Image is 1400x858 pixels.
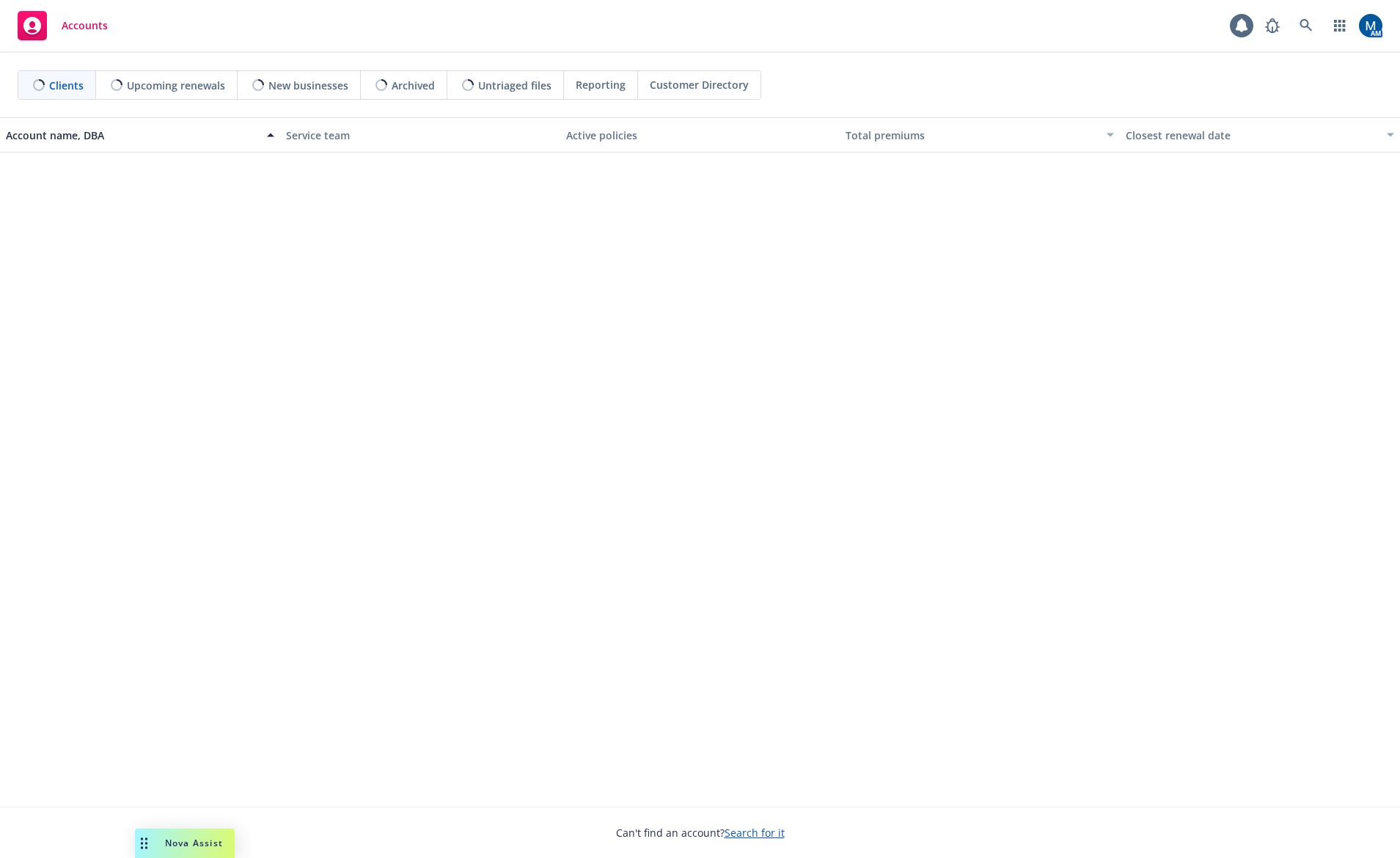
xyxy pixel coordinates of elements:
[49,78,84,93] span: Clients
[840,117,1120,153] button: Total premiums
[127,78,225,93] span: Upcoming renewals
[12,5,114,46] a: Accounts
[1291,11,1321,40] a: Search
[650,77,749,92] span: Customer Directory
[6,128,258,143] div: Account name, DBA
[1126,128,1378,143] div: Closest renewal date
[392,78,435,93] span: Archived
[478,78,551,93] span: Untriaged files
[1325,11,1355,40] a: Switch app
[62,20,108,32] span: Accounts
[560,117,840,153] button: Active policies
[616,825,785,840] span: Can't find an account?
[576,77,626,92] span: Reporting
[725,826,785,840] a: Search for it
[135,829,153,858] div: Drag to move
[268,78,348,93] span: New businesses
[280,117,560,153] button: Service team
[165,837,223,849] span: Nova Assist
[1258,11,1287,40] a: Report a Bug
[286,128,554,143] div: Service team
[1120,117,1400,153] button: Closest renewal date
[566,128,835,143] div: Active policies
[1359,14,1382,37] img: photo
[846,128,1098,143] div: Total premiums
[135,829,235,858] button: Nova Assist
